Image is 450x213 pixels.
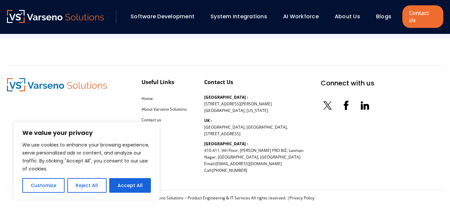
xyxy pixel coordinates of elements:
a: Contact us [142,117,161,123]
img: Varseno Solutions – Product Engineering & IT Services [7,10,104,23]
a: Contact Us [402,5,443,28]
div: AI Workforce [280,11,328,22]
a: Privacy Policy [289,195,314,201]
b: [GEOGRAPHIC_DATA] : [204,141,248,147]
div: Contact Us [204,78,233,86]
div: © 2025 Varseno Solutions – Product Engineering & IT Services All rights reserved. | [7,195,443,201]
img: Varseno Solutions – Product Engineering & IT Services [7,78,107,91]
a: [EMAIL_ADDRESS][DOMAIN_NAME] [216,161,282,166]
a: Home [142,96,153,101]
div: Software Development [127,11,204,22]
p: 410-411, 4th Floor, [PERSON_NAME] PRO BIZ, Laxman Nagar, [GEOGRAPHIC_DATA], [GEOGRAPHIC_DATA] Ema... [204,141,303,174]
a: [PHONE_NUMBER] [212,167,247,173]
p: [GEOGRAPHIC_DATA], [GEOGRAPHIC_DATA], [STREET_ADDRESS] [204,117,288,137]
p: We use cookies to enhance your browsing experience, serve personalized ads or content, and analyz... [22,141,151,173]
a: Software Development [131,13,195,20]
div: System Integrations [207,11,276,22]
b: UK : [204,118,212,123]
button: Customize [22,178,65,193]
a: About Us [335,13,360,20]
div: Useful Links [142,78,174,86]
div: About Us [331,11,369,22]
button: Accept All [109,178,151,193]
button: Reject All [67,178,106,193]
b: [GEOGRAPHIC_DATA] : [204,94,248,100]
p: We value your privacy [22,129,151,137]
a: Blogs [376,13,391,20]
div: Blogs [373,11,401,22]
a: About Varseno Solutions [142,106,187,112]
a: AI Workforce [283,13,319,20]
div: Connect with us [321,78,374,88]
a: System Integrations [211,13,267,20]
p: [STREET_ADDRESS][PERSON_NAME] [GEOGRAPHIC_DATA], [US_STATE] [204,94,272,114]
